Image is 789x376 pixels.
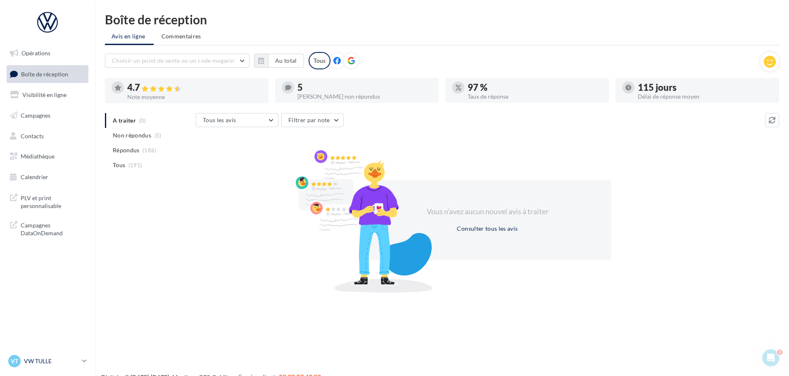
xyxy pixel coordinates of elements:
[5,45,90,62] a: Opérations
[638,83,772,92] div: 115 jours
[112,57,234,64] span: Choisir un point de vente ou un code magasin
[127,94,262,100] div: Note moyenne
[761,348,781,368] iframe: Intercom live chat
[105,13,779,26] div: Boîte de réception
[5,65,90,83] a: Boîte de réception
[5,189,90,213] a: PLV et print personnalisable
[21,112,50,119] span: Campagnes
[127,83,262,92] div: 4.7
[7,353,88,369] a: VT VW TULLE
[416,206,558,217] div: Vous n'avez aucun nouvel avis à traiter
[154,132,162,139] span: (5)
[21,192,85,210] span: PLV et print personnalisable
[5,107,90,124] a: Campagnes
[21,173,48,180] span: Calendrier
[5,168,90,186] a: Calendrier
[196,113,278,127] button: Tous les avis
[128,162,143,168] span: (191)
[21,132,44,139] span: Contacts
[24,357,79,365] p: VW TULLE
[5,148,90,165] a: Médiathèque
[113,161,125,169] span: Tous
[113,146,140,154] span: Répondus
[268,54,304,68] button: Au total
[11,357,18,365] span: VT
[203,116,236,123] span: Tous les avis
[105,54,250,68] button: Choisir un point de vente ou un code magasin
[254,54,304,68] button: Au total
[21,70,68,77] span: Boîte de réception
[21,153,55,160] span: Médiathèque
[162,33,201,40] span: Commentaires
[309,52,330,69] div: Tous
[5,216,90,241] a: Campagnes DataOnDemand
[297,94,432,99] div: [PERSON_NAME] non répondus
[454,224,521,234] button: Consulter tous les avis
[297,83,432,92] div: 5
[281,113,344,127] button: Filtrer par note
[468,83,602,92] div: 97 %
[778,348,784,355] span: 1
[21,220,85,237] span: Campagnes DataOnDemand
[5,128,90,145] a: Contacts
[5,86,90,104] a: Visibilité en ligne
[113,131,151,140] span: Non répondus
[143,147,157,154] span: (186)
[638,94,772,99] div: Délai de réponse moyen
[22,91,67,98] span: Visibilité en ligne
[468,94,602,99] div: Taux de réponse
[21,50,50,57] span: Opérations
